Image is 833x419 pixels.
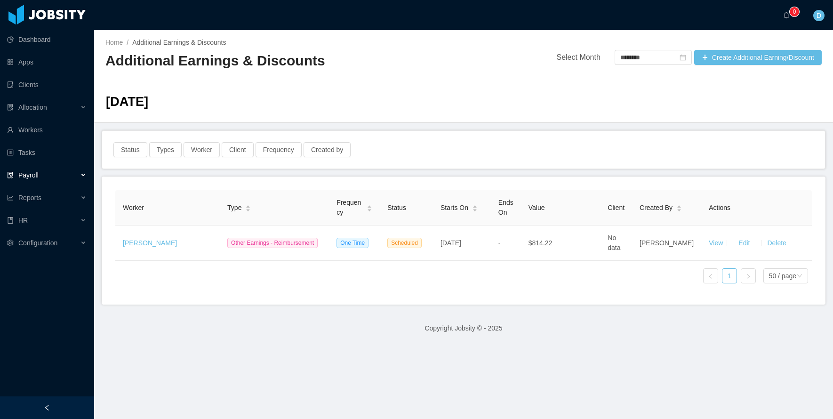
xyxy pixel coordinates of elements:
button: Client [222,142,254,157]
span: Value [529,204,545,211]
span: Frequency [336,198,363,218]
a: icon: auditClients [7,75,87,94]
div: Sort [472,204,478,210]
i: icon: bell [783,12,790,18]
span: Type [227,203,241,213]
span: - [498,239,501,247]
button: Edit [731,235,757,250]
span: D [817,10,821,21]
a: Home [105,39,123,46]
button: Worker [184,142,220,157]
i: icon: file-protect [7,172,14,178]
i: icon: book [7,217,14,224]
div: Sort [245,204,251,210]
i: icon: solution [7,104,14,111]
footer: Copyright Jobsity © - 2025 [94,312,833,345]
i: icon: caret-down [367,208,372,210]
button: Created by [304,142,351,157]
a: icon: pie-chartDashboard [7,30,87,49]
div: 50 / page [769,269,796,283]
a: icon: profileTasks [7,143,87,162]
li: Next Page [741,268,756,283]
span: Other Earnings - Reimbursement [227,238,318,248]
span: HR [18,217,28,224]
span: Allocation [18,104,47,111]
a: icon: userWorkers [7,121,87,139]
span: Scheduled [387,238,422,248]
i: icon: caret-down [473,208,478,210]
i: icon: down [797,273,802,280]
a: [PERSON_NAME] [123,239,177,247]
span: $814.22 [529,239,553,247]
button: Types [149,142,182,157]
i: icon: caret-down [246,208,251,210]
a: 1 [722,269,737,283]
span: Configuration [18,239,57,247]
span: Ends On [498,199,513,216]
i: icon: calendar [680,54,686,61]
span: [DATE] [106,94,148,109]
span: [PERSON_NAME] [640,239,694,247]
i: icon: line-chart [7,194,14,201]
i: icon: setting [7,240,14,246]
span: Starts On [441,203,468,213]
div: Sort [676,204,682,210]
i: icon: caret-up [367,204,372,207]
i: icon: left [708,274,713,279]
li: 1 [722,268,737,283]
span: [DATE] [441,239,461,247]
i: icon: right [745,274,751,279]
i: icon: caret-down [677,208,682,210]
button: Delete [765,235,788,250]
i: icon: caret-up [677,204,682,207]
span: Status [387,204,406,211]
h2: Additional Earnings & Discounts [105,51,464,71]
span: Additional Earnings & Discounts [132,39,226,46]
span: Created By [640,203,673,213]
span: Client [608,204,625,211]
li: Previous Page [703,268,718,283]
span: Actions [709,204,730,211]
a: View [709,239,723,247]
button: Frequency [256,142,302,157]
span: Select Month [556,53,600,61]
span: Reports [18,194,41,201]
a: icon: appstoreApps [7,53,87,72]
span: One Time [336,238,368,248]
i: icon: caret-up [473,204,478,207]
span: Worker [123,204,144,211]
button: Status [113,142,147,157]
div: Sort [367,204,372,210]
span: / [127,39,128,46]
button: icon: plusCreate Additional Earning/Discount [694,50,822,65]
i: icon: caret-up [246,204,251,207]
sup: 0 [790,7,799,16]
span: Payroll [18,171,39,179]
span: No data [608,234,620,251]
